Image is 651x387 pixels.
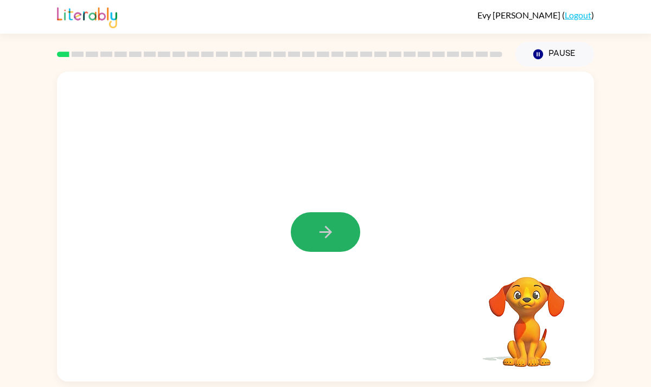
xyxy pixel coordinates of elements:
span: Evy [PERSON_NAME] [477,10,562,20]
a: Logout [565,10,591,20]
div: ( ) [477,10,594,20]
video: Your browser must support playing .mp4 files to use Literably. Please try using another browser. [473,260,581,369]
button: Pause [515,42,594,67]
img: Literably [57,4,117,28]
